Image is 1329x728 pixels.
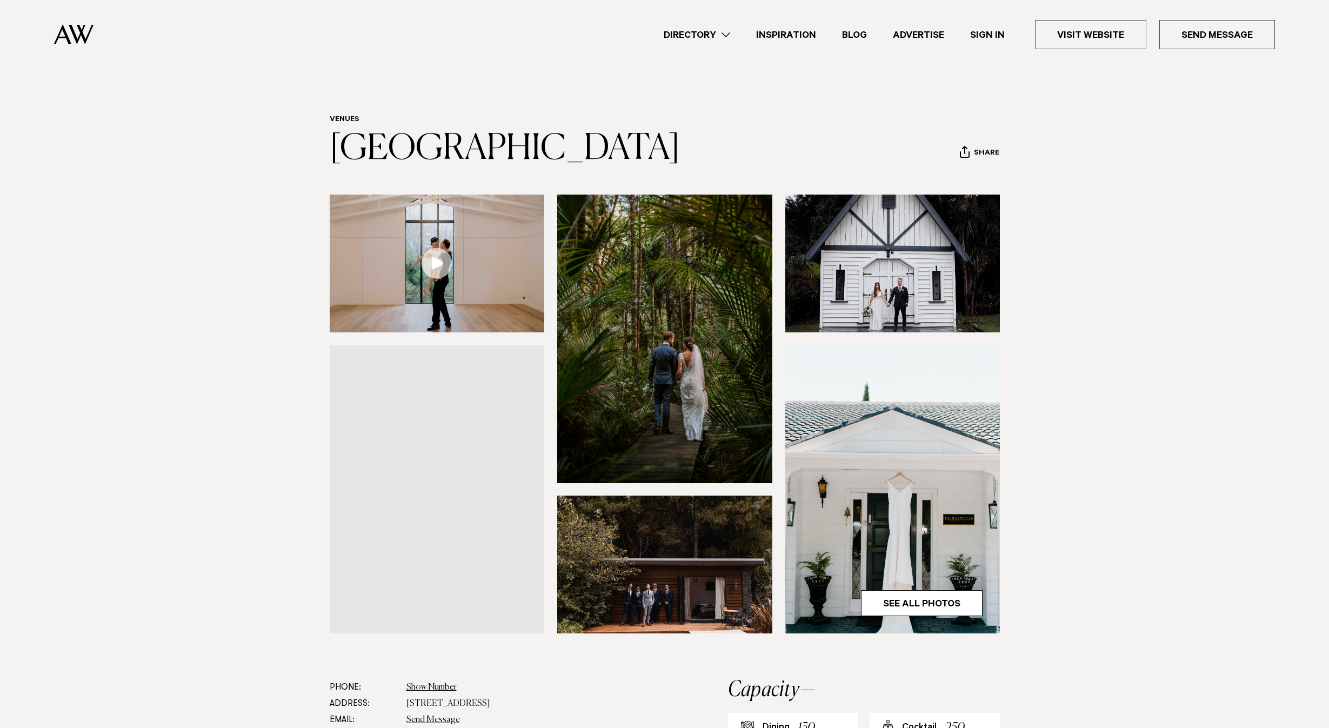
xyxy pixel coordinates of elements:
[406,716,460,724] a: Send Message
[330,712,398,728] dt: Email:
[1035,20,1146,49] a: Visit Website
[974,149,999,159] span: Share
[829,28,880,42] a: Blog
[880,28,957,42] a: Advertise
[406,696,658,712] dd: [STREET_ADDRESS]
[959,145,1000,162] button: Share
[330,696,398,712] dt: Address:
[743,28,829,42] a: Inspiration
[54,24,94,44] img: Auckland Weddings Logo
[406,683,457,692] a: Show Number
[330,679,398,696] dt: Phone:
[861,590,983,616] a: See All Photos
[1159,20,1275,49] a: Send Message
[330,132,680,166] a: [GEOGRAPHIC_DATA]
[728,679,1000,701] h2: Capacity
[651,28,743,42] a: Directory
[957,28,1018,42] a: Sign In
[330,116,359,124] a: Venues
